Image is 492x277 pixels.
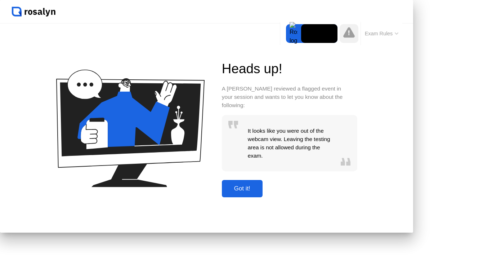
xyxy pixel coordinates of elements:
[222,180,263,197] button: Got it!
[222,84,345,109] div: A [PERSON_NAME] reviewed a flagged event in your session and wants to let you know about the foll...
[224,185,260,192] div: Got it!
[363,30,401,37] button: Exam Rules
[222,59,357,79] div: Heads up!
[245,115,334,171] div: It looks like you were out of the webcam view. Leaving the testing area is not allowed during the...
